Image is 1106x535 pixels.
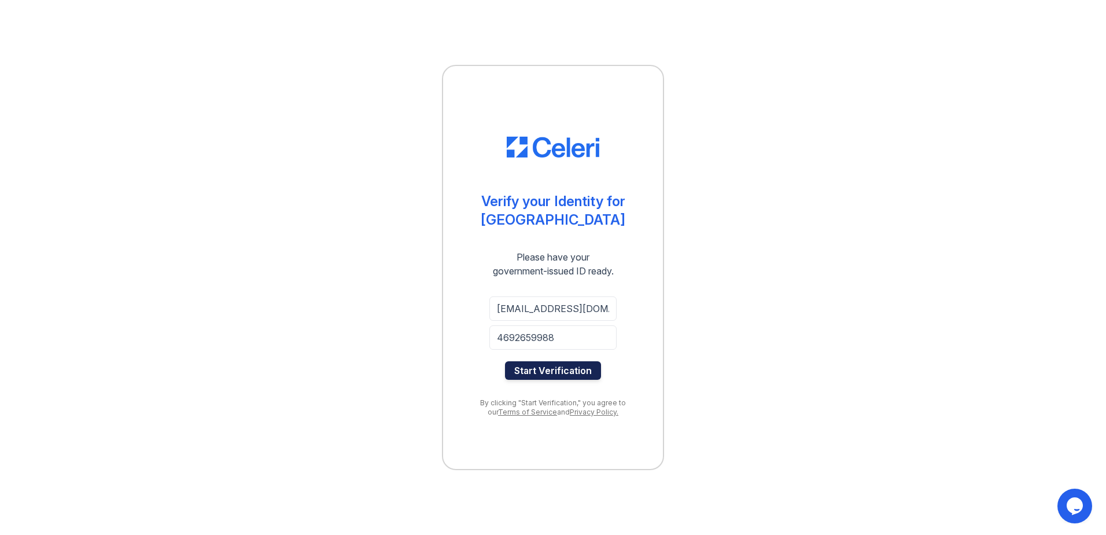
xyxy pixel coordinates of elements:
[489,325,617,350] input: Phone
[505,361,601,380] button: Start Verification
[1057,489,1094,523] iframe: chat widget
[570,408,618,416] a: Privacy Policy.
[472,250,635,278] div: Please have your government-issued ID ready.
[507,137,599,157] img: CE_Logo_Blue-a8612792a0a2168367f1c8372b55b34899dd931a85d93a1a3d3e32e68fde9ad4.png
[498,408,557,416] a: Terms of Service
[466,398,640,417] div: By clicking "Start Verification," you agree to our and
[481,192,625,229] div: Verify your Identity for [GEOGRAPHIC_DATA]
[489,296,617,321] input: Email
